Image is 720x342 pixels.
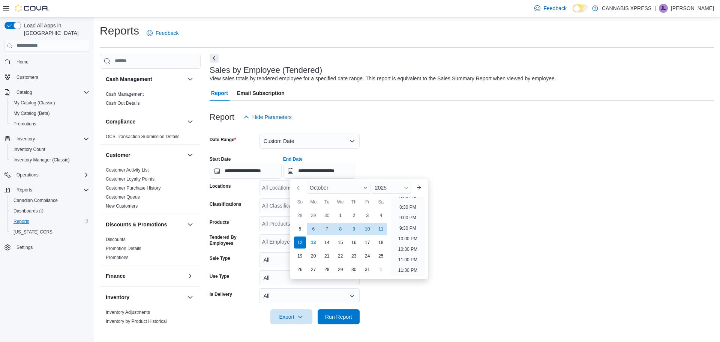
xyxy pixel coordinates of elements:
[210,54,219,63] button: Next
[307,182,370,194] div: Button. Open the month selector. October is currently selected.
[573,5,588,12] input: Dark Mode
[334,209,346,221] div: day-1
[13,73,41,82] a: Customers
[307,209,319,221] div: day-29
[186,117,195,126] button: Compliance
[531,1,569,16] a: Feedback
[307,223,319,235] div: day-6
[10,227,55,237] a: [US_STATE] CCRS
[210,234,256,246] label: Tendered By Employees
[106,272,126,280] h3: Finance
[186,151,195,160] button: Customer
[106,92,144,97] a: Cash Management
[10,145,89,154] span: Inventory Count
[156,29,178,37] span: Feedback
[396,192,419,201] li: 8:00 PM
[348,209,360,221] div: day-2
[10,206,46,215] a: Dashboards
[210,201,241,207] label: Classifications
[106,101,140,106] a: Cash Out Details
[361,250,373,262] div: day-24
[106,75,152,83] h3: Cash Management
[294,264,306,276] div: day-26
[144,26,181,41] a: Feedback
[1,134,92,144] button: Inventory
[307,237,319,249] div: day-13
[294,250,306,262] div: day-19
[10,196,61,205] a: Canadian Compliance
[270,309,312,324] button: Export
[7,206,92,216] a: Dashboards
[237,86,285,101] span: Email Subscription
[100,132,201,144] div: Compliance
[10,217,32,226] a: Reports
[294,196,306,208] div: Su
[7,195,92,206] button: Canadian Compliance
[211,86,228,101] span: Report
[13,88,35,97] button: Catalog
[186,293,195,302] button: Inventory
[375,196,387,208] div: Sa
[106,134,180,140] span: OCS Transaction Submission Details
[321,223,333,235] div: day-7
[275,309,308,324] span: Export
[13,243,89,252] span: Settings
[293,209,388,276] div: October, 2025
[318,309,360,324] button: Run Report
[106,309,150,315] span: Inventory Adjustments
[106,272,184,280] button: Finance
[210,255,230,261] label: Sale Type
[10,98,58,107] a: My Catalog (Classic)
[375,237,387,249] div: day-18
[210,183,231,189] label: Locations
[4,53,89,273] nav: Complex example
[602,4,651,13] p: CANNABIS XPRESS
[106,255,129,261] span: Promotions
[16,244,33,250] span: Settings
[395,255,420,264] li: 11:00 PM
[10,109,53,118] a: My Catalog (Beta)
[348,196,360,208] div: Th
[659,4,668,13] div: Jodi LeBlanc
[294,237,306,249] div: day-12
[7,144,92,155] button: Inventory Count
[395,266,420,275] li: 11:30 PM
[361,223,373,235] div: day-10
[13,208,43,214] span: Dashboards
[106,294,184,301] button: Inventory
[106,151,184,159] button: Customer
[7,98,92,108] button: My Catalog (Classic)
[106,221,184,228] button: Discounts & Promotions
[13,146,45,152] span: Inventory Count
[10,206,89,215] span: Dashboards
[106,318,167,324] span: Inventory by Product Historical
[259,270,360,285] button: All
[106,221,167,228] h3: Discounts & Promotions
[1,72,92,83] button: Customers
[13,197,58,203] span: Canadian Compliance
[186,220,195,229] button: Discounts & Promotions
[10,227,89,237] span: Washington CCRS
[391,197,425,276] ul: Time
[671,4,714,13] p: [PERSON_NAME]
[13,185,89,194] span: Reports
[16,89,32,95] span: Catalog
[10,196,89,205] span: Canadian Compliance
[15,5,49,12] img: Cova
[395,234,420,243] li: 10:00 PM
[321,196,333,208] div: Tu
[348,250,360,262] div: day-23
[283,156,303,162] label: End Date
[21,22,89,37] span: Load All Apps in [GEOGRAPHIC_DATA]
[100,166,201,214] div: Customer
[106,255,129,260] a: Promotions
[13,134,89,143] span: Inventory
[1,56,92,67] button: Home
[13,57,31,66] a: Home
[10,119,89,128] span: Promotions
[106,118,135,125] h3: Compliance
[10,217,89,226] span: Reports
[573,12,573,13] span: Dark Mode
[106,194,140,200] span: Customer Queue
